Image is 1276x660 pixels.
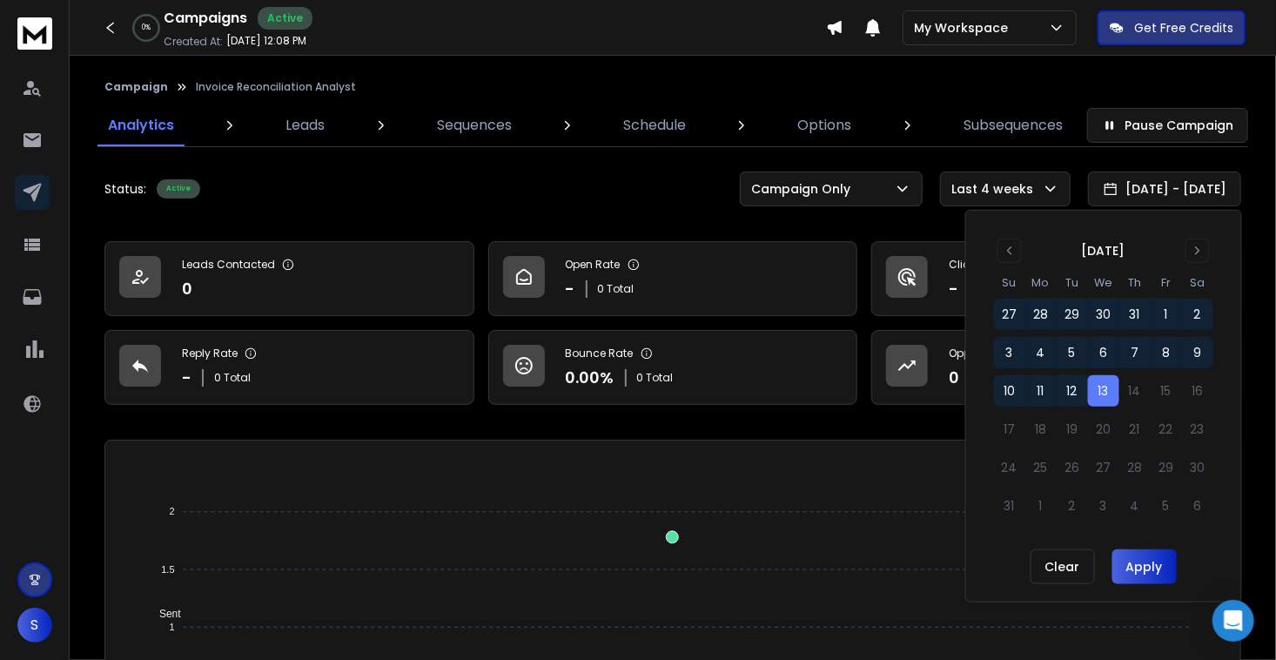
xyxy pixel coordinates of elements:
[182,366,191,390] p: -
[97,104,185,146] a: Analytics
[1151,337,1182,368] button: 8
[623,115,686,136] p: Schedule
[953,104,1073,146] a: Subsequences
[566,277,575,301] p: -
[1088,337,1119,368] button: 6
[1025,375,1057,407] button: 11
[1087,108,1248,143] button: Pause Campaign
[1182,299,1213,330] button: 2
[1088,375,1119,407] button: 13
[17,608,52,643] button: S
[226,34,306,48] p: [DATE] 12:08 PM
[157,179,200,199] div: Active
[1119,337,1151,368] button: 7
[949,277,958,301] p: -
[258,7,312,30] div: Active
[488,330,858,405] a: Bounce Rate0.00%0 Total
[1025,337,1057,368] button: 4
[182,277,192,301] p: 0
[108,115,174,136] p: Analytics
[798,115,852,136] p: Options
[142,23,151,33] p: 0 %
[871,330,1241,405] a: Opportunities0$0
[164,35,223,49] p: Created At:
[1057,337,1088,368] button: 5
[1212,600,1254,642] div: Open Intercom Messenger
[994,375,1025,407] button: 10
[17,17,52,50] img: logo
[104,180,146,198] p: Status:
[196,80,356,94] p: Invoice Reconciliation Analyst
[871,241,1241,316] a: Click Rate-0 Total
[566,366,614,390] p: 0.00 %
[1025,299,1057,330] button: 28
[1119,299,1151,330] button: 31
[1112,549,1177,584] button: Apply
[1031,549,1095,584] button: Clear
[1088,299,1119,330] button: 30
[1151,299,1182,330] button: 1
[285,115,325,136] p: Leads
[598,282,635,296] p: 0 Total
[1151,273,1182,292] th: Friday
[437,115,512,136] p: Sequences
[426,104,522,146] a: Sequences
[788,104,863,146] a: Options
[104,80,168,94] button: Campaign
[1134,19,1233,37] p: Get Free Credits
[275,104,335,146] a: Leads
[613,104,696,146] a: Schedule
[566,258,621,272] p: Open Rate
[949,258,1002,272] p: Click Rate
[997,239,1022,263] button: Go to previous month
[994,273,1025,292] th: Sunday
[182,347,238,360] p: Reply Rate
[104,330,474,405] a: Reply Rate-0 Total
[1088,172,1241,206] button: [DATE] - [DATE]
[1185,239,1210,263] button: Go to next month
[914,19,1015,37] p: My Workspace
[162,564,175,575] tspan: 1.5
[170,622,175,632] tspan: 1
[146,608,181,620] span: Sent
[566,347,634,360] p: Bounce Rate
[488,241,858,316] a: Open Rate-0 Total
[1057,299,1088,330] button: 29
[964,115,1063,136] p: Subsequences
[637,371,674,385] p: 0 Total
[1057,375,1088,407] button: 12
[751,180,857,198] p: Campaign Only
[994,299,1025,330] button: 27
[170,507,175,517] tspan: 2
[1082,242,1125,259] div: [DATE]
[164,8,247,29] h1: Campaigns
[1025,273,1057,292] th: Monday
[1098,10,1246,45] button: Get Free Credits
[1182,337,1213,368] button: 9
[1057,273,1088,292] th: Tuesday
[949,366,959,390] p: 0
[214,371,251,385] p: 0 Total
[1088,273,1119,292] th: Wednesday
[104,241,474,316] a: Leads Contacted0
[1119,273,1151,292] th: Thursday
[182,258,275,272] p: Leads Contacted
[994,337,1025,368] button: 3
[951,180,1040,198] p: Last 4 weeks
[1182,273,1213,292] th: Saturday
[949,347,1019,360] p: Opportunities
